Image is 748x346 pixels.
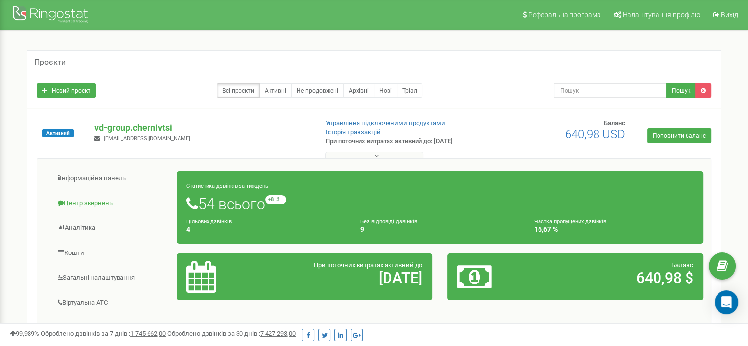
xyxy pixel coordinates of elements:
[343,83,374,98] a: Архівні
[360,226,520,233] h4: 9
[45,266,177,290] a: Загальні налаштування
[666,83,696,98] button: Пошук
[186,226,346,233] h4: 4
[397,83,422,98] a: Тріал
[541,270,693,286] h2: 640,98 $
[186,183,268,189] small: Статистика дзвінків за тиждень
[260,330,296,337] u: 7 427 293,00
[326,128,381,136] a: Історія транзакцій
[45,191,177,216] a: Центр звернень
[130,330,166,337] u: 1 745 662,00
[45,315,177,340] a: Наскрізна аналітика
[45,241,177,265] a: Кошти
[623,11,700,19] span: Налаштування профілю
[259,83,292,98] a: Активні
[554,83,667,98] input: Пошук
[671,261,693,269] span: Баланс
[41,330,166,337] span: Оброблено дзвінків за 7 днів :
[326,119,445,126] a: Управління підключеними продуктами
[186,195,693,212] h1: 54 всього
[10,330,39,337] span: 99,989%
[45,291,177,315] a: Віртуальна АТС
[265,195,286,204] small: +8
[565,127,625,141] span: 640,98 USD
[45,166,177,190] a: Інформаційна панель
[374,83,397,98] a: Нові
[314,261,422,269] span: При поточних витратах активний до
[326,137,483,146] p: При поточних витратах активний до: [DATE]
[647,128,711,143] a: Поповнити баланс
[715,290,738,314] div: Open Intercom Messenger
[534,226,693,233] h4: 16,67 %
[167,330,296,337] span: Оброблено дзвінків за 30 днів :
[291,83,344,98] a: Не продовжені
[104,135,190,142] span: [EMAIL_ADDRESS][DOMAIN_NAME]
[270,270,422,286] h2: [DATE]
[721,11,738,19] span: Вихід
[360,219,417,225] small: Без відповіді дзвінків
[45,216,177,240] a: Аналiтика
[94,122,309,134] p: vd-group.chernivtsi
[186,219,232,225] small: Цільових дзвінків
[37,83,96,98] a: Новий проєкт
[604,119,625,126] span: Баланс
[42,129,74,137] span: Активний
[534,219,606,225] small: Частка пропущених дзвінків
[528,11,601,19] span: Реферальна програма
[34,58,66,67] h5: Проєкти
[217,83,260,98] a: Всі проєкти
